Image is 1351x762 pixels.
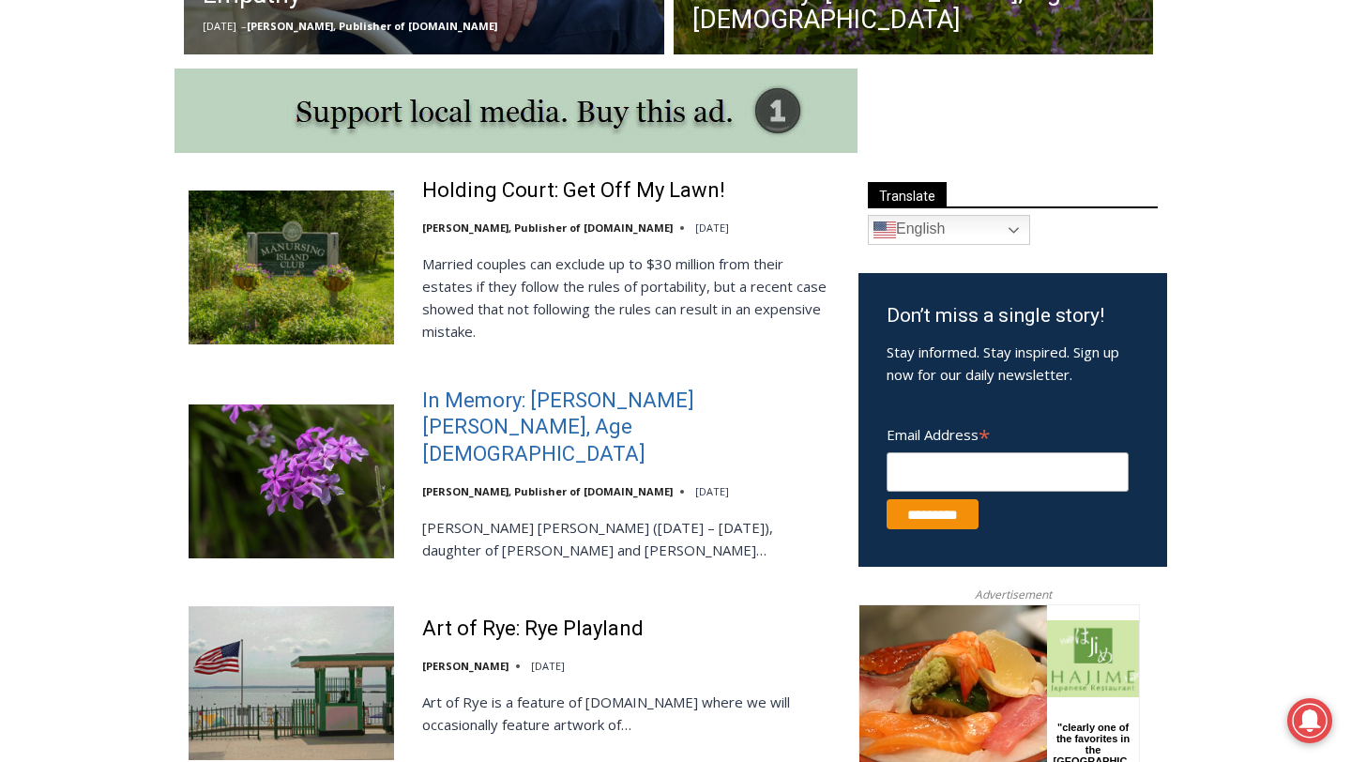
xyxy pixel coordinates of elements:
[887,341,1139,386] p: Stay informed. Stay inspired. Sign up now for our daily newsletter.
[247,19,497,33] a: [PERSON_NAME], Publisher of [DOMAIN_NAME]
[422,484,673,498] a: [PERSON_NAME], Publisher of [DOMAIN_NAME]
[189,404,394,558] img: In Memory: Barbara Porter Schofield, Age 90
[695,484,729,498] time: [DATE]
[422,221,673,235] a: [PERSON_NAME], Publisher of [DOMAIN_NAME]
[193,117,276,224] div: "clearly one of the favorites in the [GEOGRAPHIC_DATA] neighborhood"
[873,219,896,241] img: en
[203,19,236,33] time: [DATE]
[189,606,394,760] img: Art of Rye: Rye Playland
[6,193,184,265] span: Open Tues. - Sun. [PHONE_NUMBER]
[422,388,834,468] a: In Memory: [PERSON_NAME] [PERSON_NAME], Age [DEMOGRAPHIC_DATA]
[241,19,247,33] span: –
[887,301,1139,331] h3: Don’t miss a single story!
[422,252,834,343] p: Married couples can exclude up to $30 million from their estates if they follow the rules of port...
[189,190,394,344] img: Holding Court: Get Off My Lawn!
[868,215,1030,245] a: English
[531,659,565,673] time: [DATE]
[868,182,947,207] span: Translate
[175,69,858,153] img: support local media, buy this ad
[451,182,909,234] a: Intern @ [DOMAIN_NAME]
[695,221,729,235] time: [DATE]
[422,659,509,673] a: [PERSON_NAME]
[422,616,644,643] a: Art of Rye: Rye Playland
[956,586,1070,603] span: Advertisement
[1,189,189,234] a: Open Tues. - Sun. [PHONE_NUMBER]
[422,691,834,736] p: Art of Rye is a feature of [DOMAIN_NAME] where we will occasionally feature artwork of…
[887,416,1129,450] label: Email Address
[422,516,834,561] p: [PERSON_NAME] [PERSON_NAME] ([DATE] – [DATE]), daughter of [PERSON_NAME] and [PERSON_NAME]…
[422,177,725,205] a: Holding Court: Get Off My Lawn!
[491,187,870,229] span: Intern @ [DOMAIN_NAME]
[474,1,887,182] div: "The first chef I interviewed talked about coming to [GEOGRAPHIC_DATA] from [GEOGRAPHIC_DATA] in ...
